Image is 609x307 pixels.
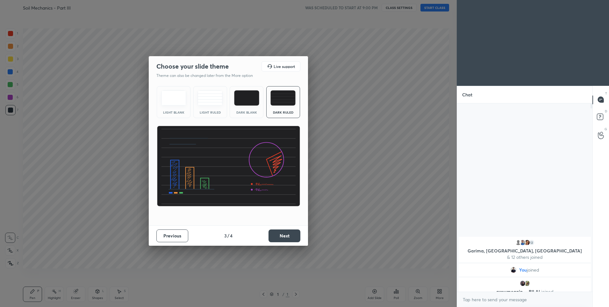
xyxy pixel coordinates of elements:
img: 3 [524,280,530,287]
div: grid [457,236,592,292]
p: Chat [457,86,477,103]
div: Dark Blank [234,111,259,114]
img: ad9b1ca7378248a280ec44d6413dd476.jpg [524,239,530,246]
div: Light Ruled [197,111,223,114]
h2: Choose your slide theme [156,62,229,71]
img: d5943a60338d4702bbd5b520241f8b59.jpg [519,280,526,287]
div: Dark Ruled [270,111,296,114]
p: growmeanin..., BILAL [462,289,587,294]
h4: 4 [230,232,233,239]
button: Previous [156,229,188,242]
h5: Live support [274,64,295,68]
span: joined [527,267,539,273]
p: Theme can also be changed later from the More option [156,73,260,79]
img: default.png [515,239,521,246]
p: D [605,109,607,114]
img: darkRuledThemeBanner.864f114c.svg [157,126,300,207]
span: You [519,267,527,273]
img: darkRuledTheme.de295e13.svg [270,90,296,106]
p: G [605,127,607,131]
img: lightRuledTheme.5fabf969.svg [197,90,223,106]
div: Light Blank [161,111,186,114]
img: 3a38f146e3464b03b24dd93f76ec5ac5.jpg [510,267,517,273]
div: 12 [528,239,535,246]
img: lightTheme.e5ed3b09.svg [161,90,186,106]
h4: 3 [224,232,227,239]
p: & 12 others joined [462,255,587,260]
span: joined [541,288,554,295]
img: darkTheme.f0cc69e5.svg [234,90,259,106]
h4: / [227,232,229,239]
p: Garima, [GEOGRAPHIC_DATA], [GEOGRAPHIC_DATA] [462,248,587,253]
img: 2310f26a01f1451db1737067555323cb.jpg [519,239,526,246]
button: Next [269,229,300,242]
p: T [605,91,607,96]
